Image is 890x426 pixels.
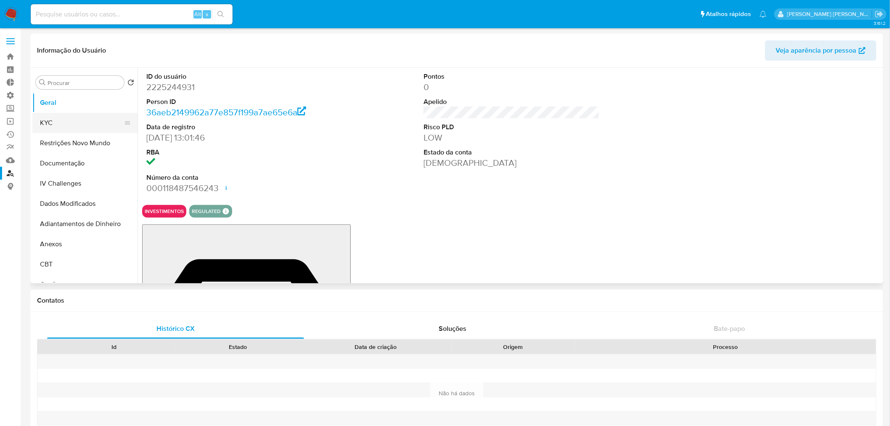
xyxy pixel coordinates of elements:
a: 36aeb2149962a77e857f199a7ae65e6a [146,106,306,118]
dt: Apelido [424,97,600,106]
span: Alt [194,10,201,18]
dt: Estado da conta [424,148,600,157]
button: Anexos [32,234,138,254]
button: CBT [32,254,138,274]
span: s [206,10,208,18]
div: Data de criação [305,343,445,351]
dd: LOW [424,132,600,144]
span: Atalhos rápidos [706,10,751,19]
a: Notificações [760,11,767,18]
p: sabrina.lima@mercadopago.com.br [787,10,872,18]
dt: ID do usuário [146,72,323,81]
span: Bate-papo [714,324,745,333]
span: Histórico CX [156,324,195,333]
dd: 000118487546243 [146,182,323,194]
span: Veja aparência por pessoa [776,40,857,61]
button: Restrições Novo Mundo [32,133,138,153]
button: KYC [32,113,131,133]
dd: 0 [424,81,600,93]
div: Id [58,343,170,351]
input: Procurar [48,79,121,87]
dt: RBA [146,148,323,157]
input: Pesquise usuários ou casos... [31,9,233,20]
button: search-icon [212,8,229,20]
a: Sair [875,10,884,19]
dt: Risco PLD [424,122,600,132]
dd: [DEMOGRAPHIC_DATA] [424,157,600,169]
button: IV Challenges [32,173,138,194]
div: Origem [457,343,569,351]
dt: Pontos [424,72,600,81]
button: Adiantamentos de Dinheiro [32,214,138,234]
h1: Contatos [37,296,877,305]
button: Dados Modificados [32,194,138,214]
dt: Número da conta [146,173,323,182]
dt: Person ID [146,97,323,106]
div: Processo [581,343,870,351]
button: Geral [32,93,138,113]
h1: Informação do Usuário [37,46,106,55]
button: Veja aparência por pessoa [765,40,877,61]
dt: Data de registro [146,122,323,132]
dd: 2225244931 [146,81,323,93]
button: Cartões [32,274,138,295]
button: Retornar ao pedido padrão [127,79,134,88]
button: Procurar [39,79,46,86]
button: Documentação [32,153,138,173]
dd: [DATE] 13:01:46 [146,132,323,144]
div: Estado [182,343,294,351]
span: Soluções [439,324,466,333]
